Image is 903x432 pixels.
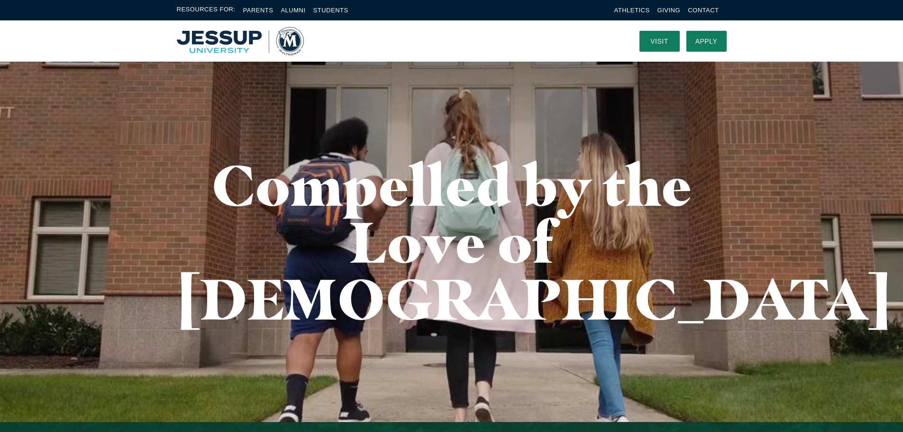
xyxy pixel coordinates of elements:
[686,31,727,52] a: Apply
[639,31,680,52] a: Visit
[614,7,650,14] a: Athletics
[177,27,304,55] img: Multnomah University Logo
[177,27,304,55] a: Home
[313,7,348,14] a: Students
[177,5,236,16] span: Resources For:
[243,7,274,14] a: Parents
[281,7,305,14] a: Alumni
[177,156,727,327] h1: Compelled by the Love of [DEMOGRAPHIC_DATA]
[657,7,681,14] a: Giving
[688,7,719,14] a: Contact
